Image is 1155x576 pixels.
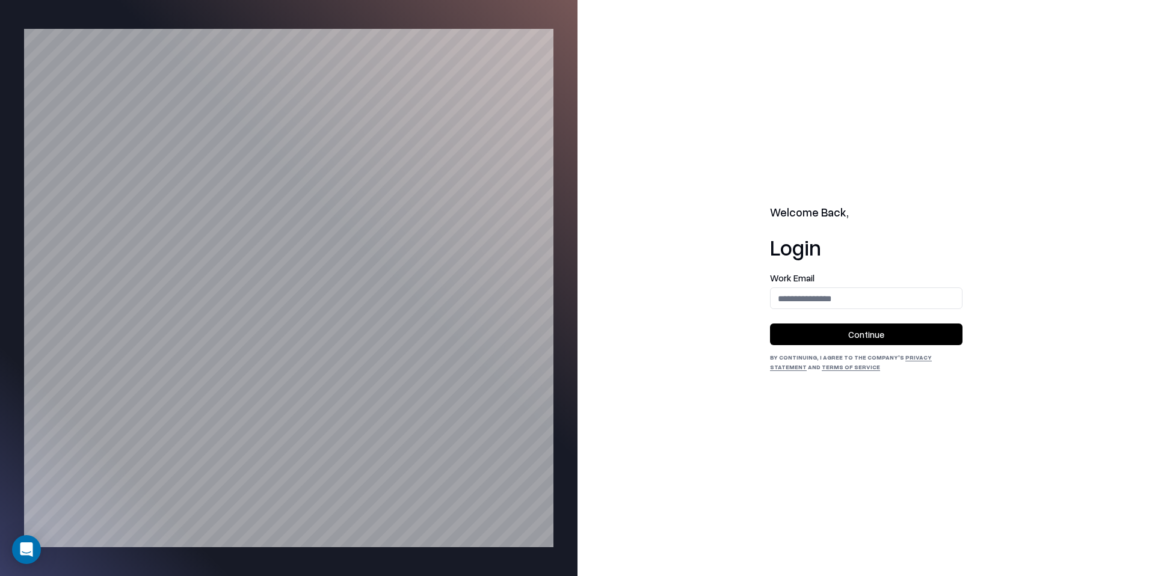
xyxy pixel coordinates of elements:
[822,363,880,370] a: Terms of Service
[770,204,962,221] h2: Welcome Back,
[770,352,962,372] div: By continuing, I agree to the Company's and
[770,323,962,345] button: Continue
[770,235,962,259] h1: Login
[12,535,41,564] div: Open Intercom Messenger
[770,274,962,283] label: Work Email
